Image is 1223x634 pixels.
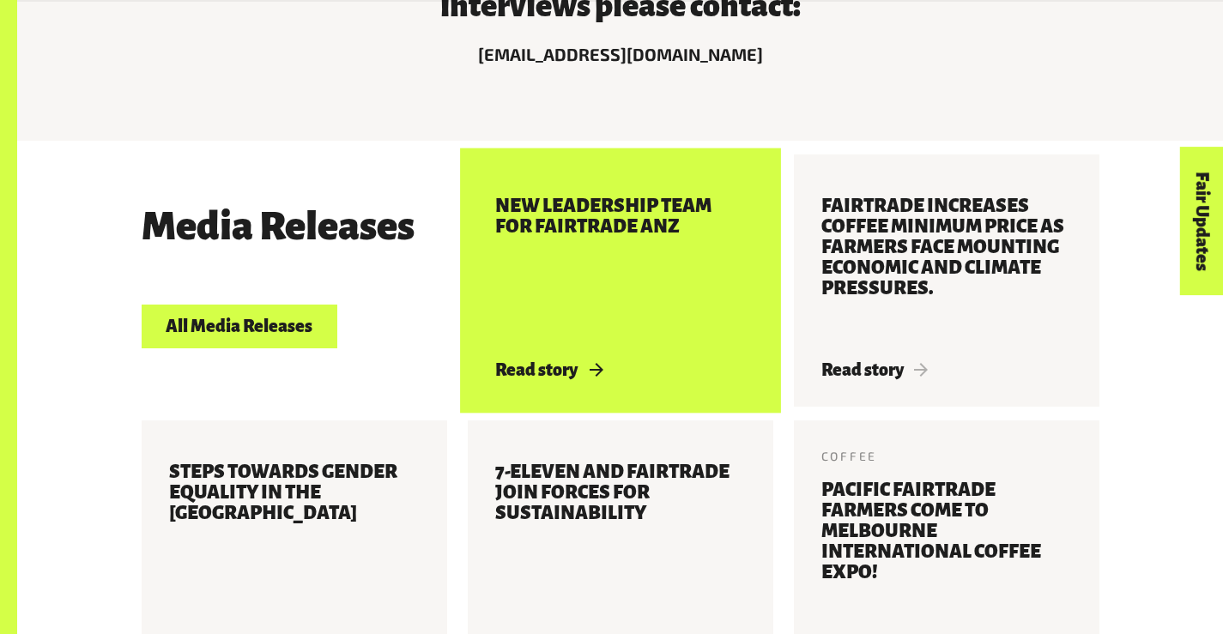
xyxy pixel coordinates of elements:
h3: 7-Eleven and Fairtrade join forces for sustainability [495,462,746,624]
span: Coffee [821,449,878,463]
h3: Fairtrade increases coffee Minimum Price as farmers face mounting economic and climate pressures. [821,196,1072,340]
a: All Media Releases [142,305,337,348]
a: New Leadership Team for Fairtrade ANZ Read story [468,154,773,407]
h3: Media Releases [142,206,415,249]
h3: Steps towards gender equality in the [GEOGRAPHIC_DATA] [169,462,420,624]
h3: Pacific Fairtrade farmers come to Melbourne International Coffee Expo! [821,480,1072,624]
p: [EMAIL_ADDRESS][DOMAIN_NAME] [386,41,855,67]
span: Read story [821,360,929,379]
h3: New Leadership Team for Fairtrade ANZ [495,196,746,340]
span: Read story [495,360,602,379]
a: Fairtrade increases coffee Minimum Price as farmers face mounting economic and climate pressures.... [794,154,1099,407]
